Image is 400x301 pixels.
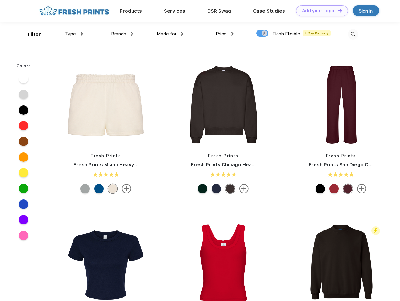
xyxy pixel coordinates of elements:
[120,8,142,14] a: Products
[216,31,227,37] span: Price
[91,153,121,158] a: Fresh Prints
[273,31,300,37] span: Flash Eligible
[338,9,342,12] img: DT
[191,162,299,167] a: Fresh Prints Chicago Heavyweight Crewneck
[157,31,176,37] span: Made for
[181,32,183,36] img: dropdown.png
[329,184,339,193] div: Cherry
[181,63,265,146] img: func=resize&h=266
[343,184,353,193] div: Burgundy mto
[371,226,380,235] img: flash_active_toggle.svg
[64,63,148,146] img: func=resize&h=266
[353,5,379,16] a: Sign in
[299,63,383,146] img: func=resize&h=266
[81,32,83,36] img: dropdown.png
[212,184,221,193] div: Navy mto
[65,31,76,37] span: Type
[348,29,358,40] img: desktop_search.svg
[37,5,111,16] img: fo%20logo%202.webp
[231,32,234,36] img: dropdown.png
[111,31,126,37] span: Brands
[80,184,90,193] div: Heathered Grey mto
[131,32,133,36] img: dropdown.png
[12,63,36,69] div: Colors
[359,7,373,14] div: Sign in
[302,8,334,13] div: Add your Logo
[326,153,356,158] a: Fresh Prints
[198,184,207,193] div: Forest Green mto
[357,184,366,193] img: more.svg
[239,184,249,193] img: more.svg
[208,153,238,158] a: Fresh Prints
[108,184,117,193] div: Buttermilk mto
[316,184,325,193] div: Black
[303,30,331,36] span: 5 Day Delivery
[28,31,41,38] div: Filter
[94,184,104,193] div: Royal Blue mto
[73,162,168,167] a: Fresh Prints Miami Heavyweight Shorts
[122,184,131,193] img: more.svg
[225,184,235,193] div: Dark Chocolate mto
